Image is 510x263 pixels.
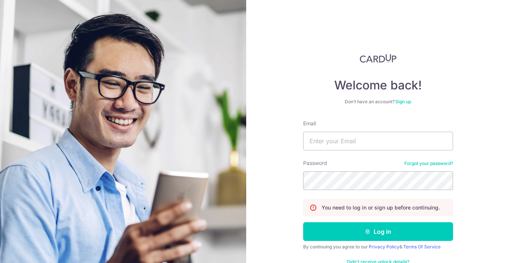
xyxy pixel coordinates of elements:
[303,159,327,167] label: Password
[403,244,441,250] a: Terms Of Service
[303,78,453,93] h4: Welcome back!
[303,132,453,150] input: Enter your Email
[360,54,396,63] img: CardUp Logo
[395,99,411,104] a: Sign up
[303,244,453,250] div: By continuing you agree to our &
[322,204,440,211] p: You need to log in or sign up before continuing.
[369,244,399,250] a: Privacy Policy
[303,99,453,105] div: Don’t have an account?
[303,120,316,127] label: Email
[303,222,453,241] button: Log in
[404,160,453,166] a: Forgot your password?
